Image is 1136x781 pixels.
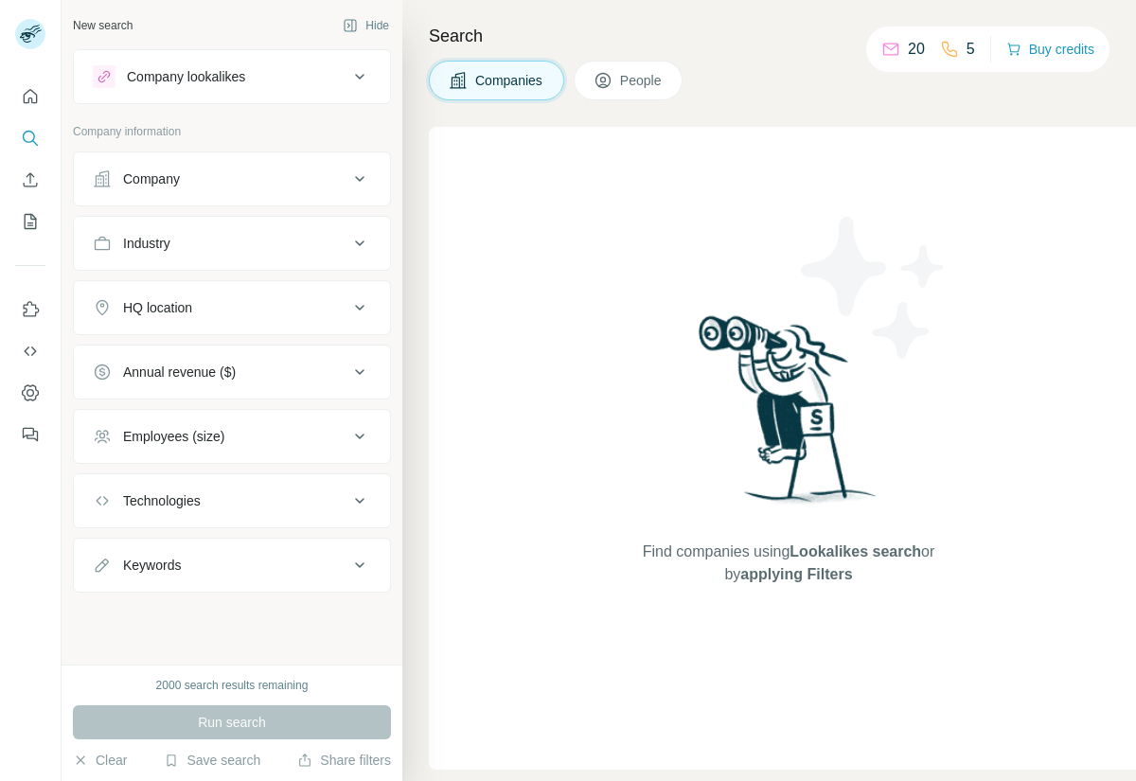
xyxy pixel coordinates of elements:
[74,54,390,99] button: Company lookalikes
[15,376,45,410] button: Dashboard
[329,11,402,40] button: Hide
[127,67,245,86] div: Company lookalikes
[74,414,390,459] button: Employees (size)
[164,751,260,770] button: Save search
[73,17,133,34] div: New search
[123,427,224,446] div: Employees (size)
[123,491,201,510] div: Technologies
[73,123,391,140] p: Company information
[74,542,390,588] button: Keywords
[475,71,544,90] span: Companies
[123,169,180,188] div: Company
[15,417,45,452] button: Feedback
[967,38,975,61] p: 5
[74,478,390,524] button: Technologies
[789,203,959,373] img: Surfe Illustration - Stars
[74,156,390,202] button: Company
[908,38,925,61] p: 20
[123,298,192,317] div: HQ location
[74,349,390,395] button: Annual revenue ($)
[74,221,390,266] button: Industry
[123,234,170,253] div: Industry
[15,334,45,368] button: Use Surfe API
[620,71,664,90] span: People
[740,566,852,582] span: applying Filters
[156,677,309,694] div: 2000 search results remaining
[15,293,45,327] button: Use Surfe on LinkedIn
[1006,36,1094,62] button: Buy credits
[429,23,1113,49] h4: Search
[790,543,921,559] span: Lookalikes search
[637,541,940,586] span: Find companies using or by
[123,363,236,382] div: Annual revenue ($)
[690,311,887,522] img: Surfe Illustration - Woman searching with binoculars
[123,556,181,575] div: Keywords
[297,751,391,770] button: Share filters
[15,80,45,114] button: Quick start
[73,751,127,770] button: Clear
[15,204,45,239] button: My lists
[15,121,45,155] button: Search
[74,285,390,330] button: HQ location
[15,163,45,197] button: Enrich CSV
